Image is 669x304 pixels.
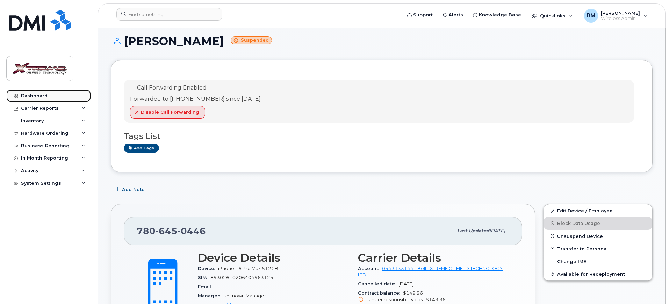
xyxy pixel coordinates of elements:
[579,9,652,23] div: Reggie Mortensen
[489,228,505,233] span: [DATE]
[178,226,206,236] span: 0446
[557,233,603,239] span: Unsuspend Device
[527,9,578,23] div: Quicklinks
[231,36,272,44] small: Suspended
[198,284,215,289] span: Email
[358,252,510,264] h3: Carrier Details
[358,266,382,271] span: Account
[358,281,398,287] span: Cancelled date
[198,252,350,264] h3: Device Details
[358,290,403,296] span: Contract balance
[124,132,640,141] h3: Tags List
[398,281,413,287] span: [DATE]
[111,183,151,196] button: Add Note
[544,242,652,255] button: Transfer to Personal
[137,226,206,236] span: 780
[639,274,664,299] iframe: Messenger Launcher
[111,35,653,47] h1: [PERSON_NAME]
[130,95,261,103] div: Forwarded to [PHONE_NUMBER] since [DATE]
[137,84,207,91] span: Call Forwarding Enabled
[156,226,178,236] span: 645
[426,297,446,302] span: $149.96
[358,290,510,303] span: $149.96
[218,266,278,271] span: iPhone 16 Pro Max 512GB
[124,144,159,153] a: Add tags
[198,275,210,280] span: SIM
[215,284,220,289] span: —
[544,255,652,268] button: Change IMEI
[544,268,652,280] button: Available for Redeployment
[544,217,652,229] button: Block Data Usage
[223,293,266,298] span: Unknown Manager
[365,297,424,302] span: Transfer responsibility cost
[544,230,652,242] button: Unsuspend Device
[544,204,652,217] a: Edit Device / Employee
[141,109,199,115] span: Disable Call Forwarding
[210,275,273,280] span: 89302610206404963125
[557,271,625,276] span: Available for Redeployment
[122,186,145,193] span: Add Note
[457,228,489,233] span: Last updated
[130,106,205,119] button: Disable Call Forwarding
[198,266,218,271] span: Device
[198,293,223,298] span: Manager
[358,266,503,277] a: 0543133144 - Bell - XTREME OILFIELD TECHNOLOGY LTD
